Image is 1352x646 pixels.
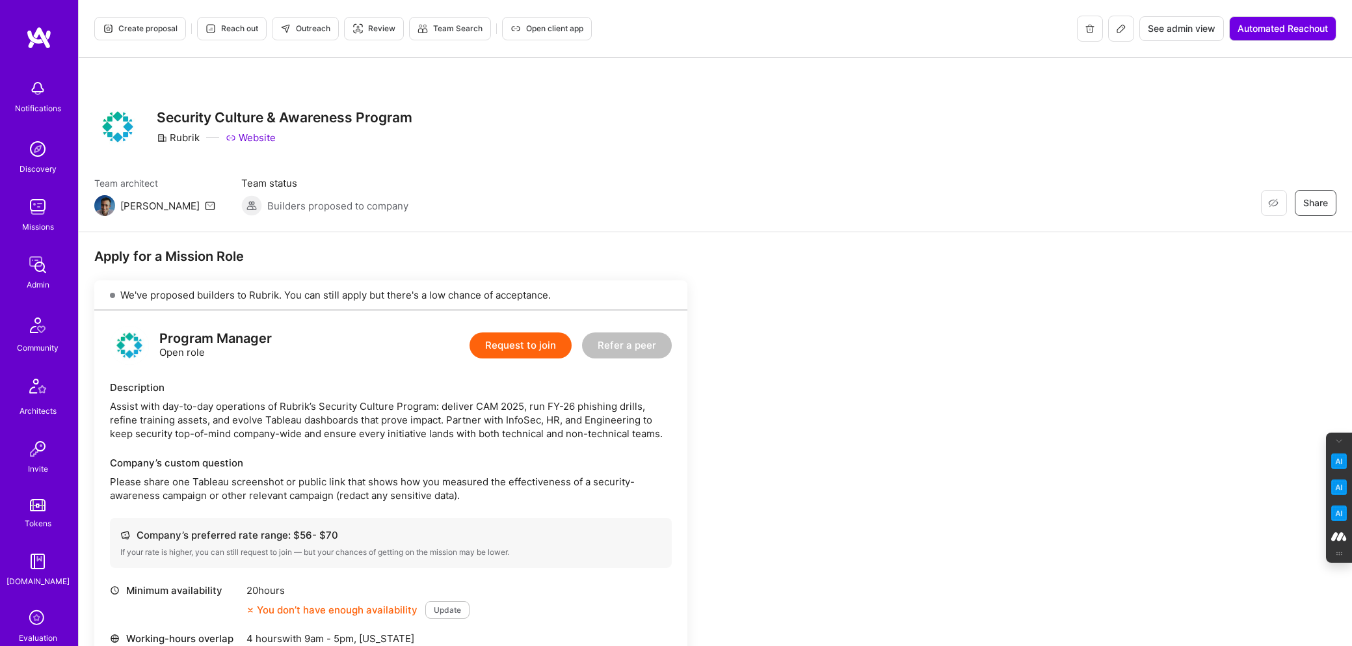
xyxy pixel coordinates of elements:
[25,75,51,101] img: bell
[7,574,70,588] div: [DOMAIN_NAME]
[110,399,672,440] div: Assist with day-to-day operations of Rubrik’s Security Culture Program: deliver CAM 2025, run FY-...
[22,310,53,341] img: Community
[159,332,272,359] div: Open role
[20,162,57,176] div: Discovery
[1139,16,1224,41] button: See admin view
[241,195,262,216] img: Builders proposed to company
[25,136,51,162] img: discovery
[1331,505,1347,521] img: Jargon Buster icon
[246,632,453,645] div: 4 hours with [US_STATE]
[1331,479,1347,495] img: Email Tone Analyzer icon
[302,632,359,645] span: 9am - 5pm ,
[418,23,483,34] span: Team Search
[120,528,661,542] div: Company’s preferred rate range: $ 56 - $ 70
[246,603,418,617] div: You don’t have enough availability
[25,548,51,574] img: guide book
[159,332,272,345] div: Program Manager
[110,634,120,643] i: icon World
[470,332,572,358] button: Request to join
[110,381,672,394] div: Description
[25,606,50,631] i: icon SelectionTeam
[25,252,51,278] img: admin teamwork
[28,462,48,476] div: Invite
[110,326,149,365] img: logo
[197,17,267,40] button: Reach out
[103,23,113,34] i: icon Proposal
[157,131,200,144] div: Rubrik
[425,601,470,619] button: Update
[1295,190,1336,216] button: Share
[30,499,46,511] img: tokens
[94,17,186,40] button: Create proposal
[94,280,687,310] div: We've proposed builders to Rubrik. You can still apply but there's a low chance of acceptance.
[25,517,51,530] div: Tokens
[26,26,52,49] img: logo
[246,606,254,614] i: icon CloseOrange
[502,17,592,40] button: Open client app
[110,632,240,645] div: Working-hours overlap
[1303,196,1328,209] span: Share
[19,631,57,645] div: Evaluation
[94,248,687,265] div: Apply for a Mission Role
[25,436,51,462] img: Invite
[1331,453,1347,469] img: Key Point Extractor icon
[280,23,330,34] span: Outreach
[1229,16,1336,41] button: Automated Reachout
[20,404,57,418] div: Architects
[344,17,404,40] button: Review
[120,547,661,558] div: If your rate is higher, you can still request to join — but your chances of getting on the missio...
[241,176,408,190] span: Team status
[352,23,363,34] i: icon Targeter
[205,23,258,34] span: Reach out
[267,199,408,213] span: Builders proposed to company
[94,176,215,190] span: Team architect
[120,530,130,540] i: icon Cash
[1148,22,1215,35] span: See admin view
[15,101,61,115] div: Notifications
[25,194,51,220] img: teamwork
[246,584,470,597] div: 20 hours
[22,373,53,404] img: Architects
[352,23,395,34] span: Review
[1238,22,1328,35] span: Automated Reachout
[110,585,120,595] i: icon Clock
[157,133,167,143] i: icon CompanyGray
[272,17,339,40] button: Outreach
[27,278,49,291] div: Admin
[110,584,240,597] div: Minimum availability
[110,456,672,470] div: Company’s custom question
[510,23,583,34] span: Open client app
[409,17,491,40] button: Team Search
[103,23,178,34] span: Create proposal
[110,475,672,502] p: Please share one Tableau screenshot or public link that shows how you measured the effectiveness ...
[1268,198,1279,208] i: icon EyeClosed
[17,341,59,355] div: Community
[157,109,412,126] h3: Security Culture & Awareness Program
[582,332,672,358] button: Refer a peer
[94,103,141,150] img: Company Logo
[94,195,115,216] img: Team Architect
[205,200,215,211] i: icon Mail
[226,131,276,144] a: Website
[22,220,54,234] div: Missions
[120,199,200,213] div: [PERSON_NAME]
